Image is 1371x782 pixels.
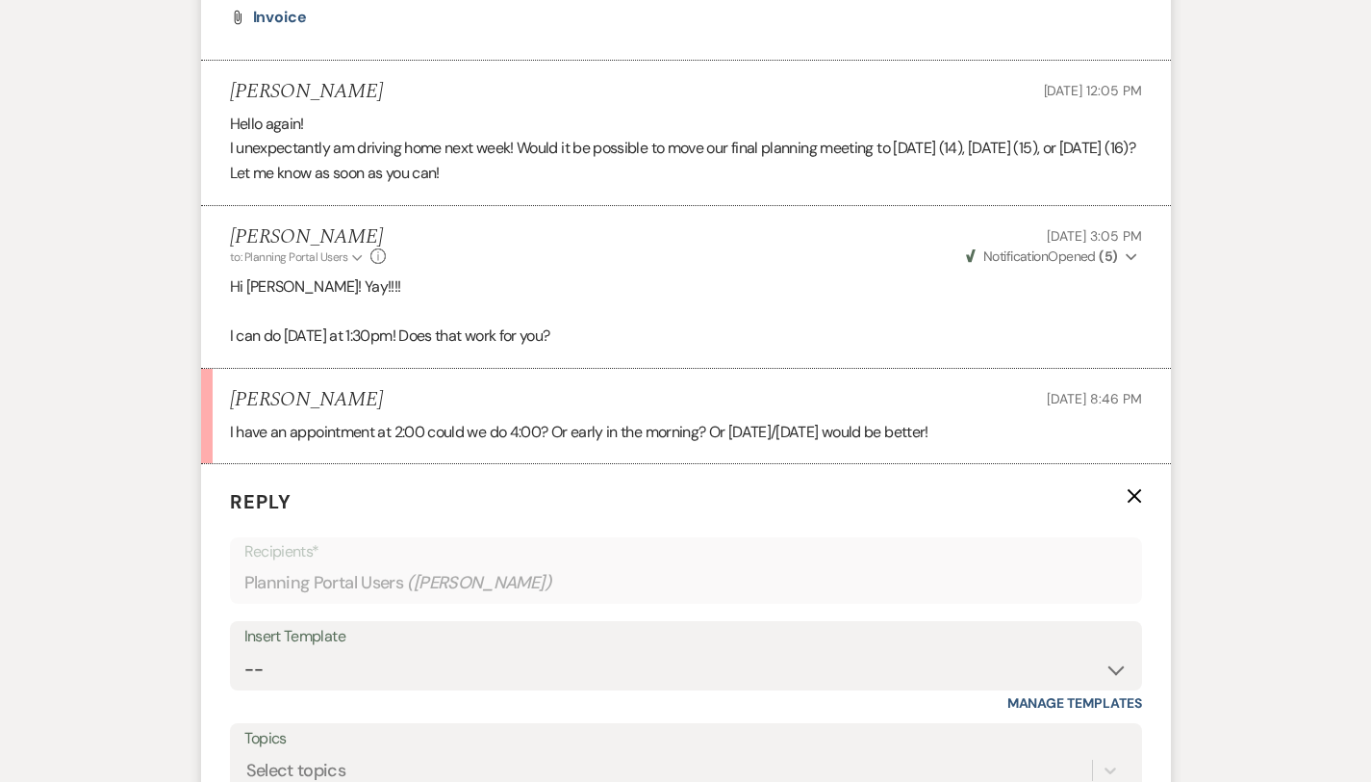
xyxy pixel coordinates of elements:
span: [DATE] 12:05 PM [1044,82,1142,99]
p: Hello again! [230,112,1142,137]
span: Reply [230,489,292,514]
strong: ( 5 ) [1099,248,1117,265]
label: Topics [244,725,1128,753]
span: invoice [253,7,307,27]
button: to: Planning Portal Users [230,248,367,266]
p: Recipients* [244,539,1128,564]
p: Hi [PERSON_NAME]! Yay!!!! [230,274,1142,300]
h5: [PERSON_NAME] [230,225,387,249]
div: Planning Portal Users [244,564,1128,602]
span: [DATE] 8:46 PM [1047,390,1141,407]
a: invoice [253,10,307,25]
a: Manage Templates [1007,694,1142,712]
h5: [PERSON_NAME] [230,80,383,104]
h5: [PERSON_NAME] [230,388,383,412]
span: to: Planning Portal Users [230,249,348,265]
button: NotificationOpened (5) [963,247,1142,267]
div: Insert Template [244,623,1128,651]
span: [DATE] 3:05 PM [1047,227,1141,245]
span: ( [PERSON_NAME] ) [407,570,551,596]
p: I unexpectantly am driving home next week! Would it be possible to move our final planning meetin... [230,136,1142,185]
p: I have an appointment at 2:00 could we do 4:00? Or early in the morning? Or [DATE]/[DATE] would b... [230,420,1142,445]
p: I can do [DATE] at 1:30pm! Does that work for you? [230,324,1142,349]
span: Notification [983,248,1048,265]
span: Opened [966,248,1118,265]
